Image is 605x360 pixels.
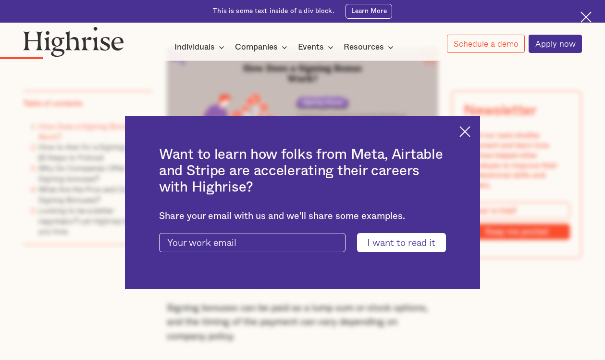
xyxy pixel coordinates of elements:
[159,233,345,252] input: Your work email
[174,41,227,53] div: Individuals
[344,41,384,53] div: Resources
[529,35,582,53] a: Apply now
[159,146,446,195] h2: Want to learn how folks from Meta, Airtable and Stripe are accelerating their careers with Highrise?
[298,41,336,53] div: Events
[447,35,525,53] a: Schedule a demo
[235,41,290,53] div: Companies
[298,41,324,53] div: Events
[459,126,470,137] img: Cross icon
[580,12,592,23] img: Cross icon
[23,26,124,57] img: Highrise logo
[174,41,215,53] div: Individuals
[235,41,278,53] div: Companies
[346,4,392,18] a: Learn More
[357,233,446,252] input: I want to read it
[159,233,446,252] form: current-ascender-blog-article-modal-form
[344,41,396,53] div: Resources
[213,7,334,16] div: This is some text inside of a div block.
[159,211,446,222] div: Share your email with us and we'll share some examples.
